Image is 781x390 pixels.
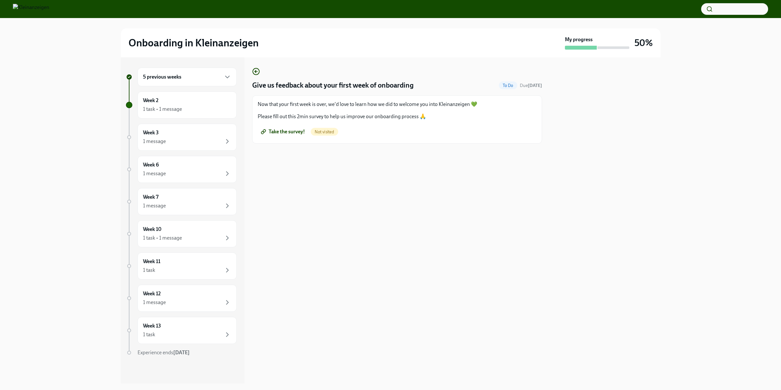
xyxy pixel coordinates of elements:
[311,129,338,134] span: Not visited
[143,331,155,338] div: 1 task
[143,97,158,104] h6: Week 2
[258,125,310,138] a: Take the survey!
[126,285,237,312] a: Week 121 message
[143,129,159,136] h6: Week 3
[143,299,166,306] div: 1 message
[138,68,237,86] div: 5 previous weeks
[143,234,182,242] div: 1 task • 1 message
[143,170,166,177] div: 1 message
[258,113,537,120] p: Please fill out this 2min survey to help us improve our onboarding process 🙏
[126,220,237,247] a: Week 101 task • 1 message
[13,4,49,14] img: Kleinanzeigen
[252,81,414,90] h4: Give us feedback about your first week of onboarding
[173,349,190,356] strong: [DATE]
[143,73,181,81] h6: 5 previous weeks
[520,82,542,89] span: August 12th, 2025 08:10
[634,37,653,49] h3: 50%
[143,161,159,168] h6: Week 6
[143,106,182,113] div: 1 task • 1 message
[143,290,161,297] h6: Week 12
[143,267,155,274] div: 1 task
[258,101,537,108] p: Now that your first week is over, we'd love to learn how we did to welcome you into Kleinanzeigen 💚
[138,349,190,356] span: Experience ends
[126,252,237,280] a: Week 111 task
[126,124,237,151] a: Week 31 message
[565,36,593,43] strong: My progress
[499,83,517,88] span: To Do
[520,83,542,88] span: Due
[126,91,237,119] a: Week 21 task • 1 message
[528,83,542,88] strong: [DATE]
[143,258,160,265] h6: Week 11
[143,138,166,145] div: 1 message
[143,322,161,329] h6: Week 13
[126,188,237,215] a: Week 71 message
[129,36,259,49] h2: Onboarding in Kleinanzeigen
[143,226,161,233] h6: Week 10
[262,128,305,135] span: Take the survey!
[143,202,166,209] div: 1 message
[126,317,237,344] a: Week 131 task
[126,156,237,183] a: Week 61 message
[143,194,158,201] h6: Week 7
